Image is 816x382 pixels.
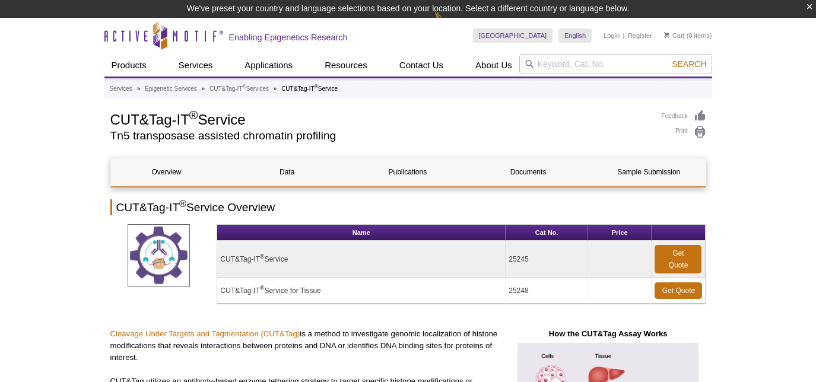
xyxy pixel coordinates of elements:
[237,54,300,77] a: Applications
[352,158,463,186] a: Publications
[668,59,710,69] button: Search
[655,245,701,273] a: Get Quote
[110,84,132,94] a: Services
[137,85,141,92] li: »
[655,282,702,299] a: Get Quote
[104,54,154,77] a: Products
[434,9,465,37] img: Change Here
[662,126,706,139] a: Print
[260,253,264,260] sup: ®
[260,285,264,291] sup: ®
[111,158,223,186] a: Overview
[281,85,338,92] li: CUT&Tag-IT Service
[472,158,584,186] a: Documents
[315,84,318,90] sup: ®
[189,109,198,122] sup: ®
[549,329,668,338] strong: How the CUT&Tag Assay Works
[229,32,348,43] h2: Enabling Epigenetics Research
[145,84,197,94] a: Epigenetic Services
[672,59,706,69] span: Search
[209,84,269,94] a: CUT&Tag-IT®Services
[243,84,246,90] sup: ®
[110,329,300,338] a: Cleavage Under Targets and Tagmentation (CUT&Tag)
[593,158,704,186] a: Sample Submission
[519,54,712,74] input: Keyword, Cat. No.
[506,241,588,278] td: 25245
[558,28,592,43] a: English
[468,54,519,77] a: About Us
[110,199,706,215] h2: CUT&Tag-IT Service Overview
[179,199,186,209] sup: ®
[664,31,685,40] a: Cart
[664,32,669,38] img: Your Cart
[217,278,506,304] td: CUT&Tag-IT Service for Tissue
[110,110,650,128] h1: CUT&Tag-IT Service
[623,28,625,43] li: |
[217,241,506,278] td: CUT&Tag-IT Service
[473,28,553,43] a: [GEOGRAPHIC_DATA]
[506,225,588,241] th: Cat No.
[628,31,652,40] a: Register
[664,28,712,43] li: (0 items)
[662,110,706,123] a: Feedback
[231,158,343,186] a: Data
[172,54,220,77] a: Services
[128,224,190,286] img: CUT&Tag Service
[317,54,374,77] a: Resources
[392,54,450,77] a: Contact Us
[588,225,652,241] th: Price
[202,85,205,92] li: »
[274,85,277,92] li: »
[217,225,506,241] th: Name
[110,328,501,364] p: is a method to investigate genomic localization of histone modifications that reveals interaction...
[506,278,588,304] td: 25248
[110,130,650,141] h2: Tn5 transposase assisted chromatin profiling
[604,31,620,40] a: Login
